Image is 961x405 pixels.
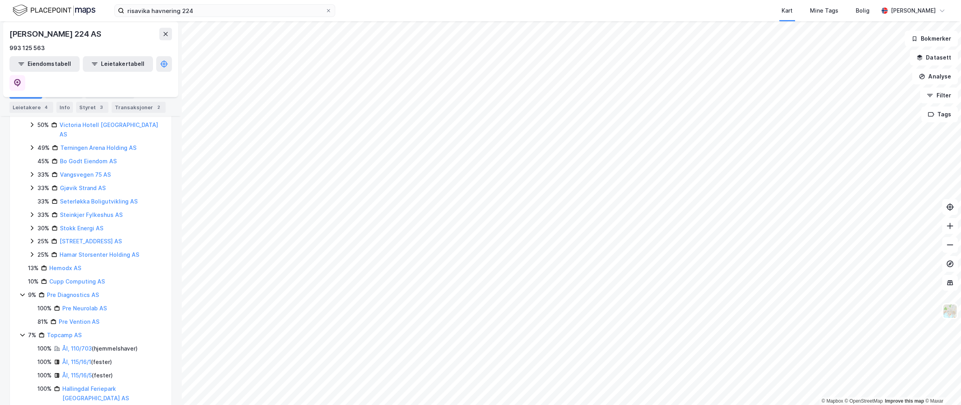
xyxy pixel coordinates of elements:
div: 33% [37,183,49,193]
a: OpenStreetMap [845,398,883,404]
div: Leietakere [9,102,53,113]
div: 25% [37,237,49,246]
div: 25% [37,250,49,259]
a: Ål, 110/703 [62,345,92,352]
div: ( hjemmelshaver ) [62,344,138,353]
button: Eiendomstabell [9,56,80,72]
div: Kart [782,6,793,15]
div: 10% [28,277,39,286]
div: Styret [76,102,108,113]
div: 100% [37,344,52,353]
a: Bo Godt Eiendom AS [60,158,117,164]
a: Terningen Arena Holding AS [60,144,136,151]
a: Improve this map [885,398,924,404]
div: 100% [37,357,52,367]
img: Z [942,304,957,319]
div: 100% [37,371,52,380]
div: Info [56,102,73,113]
button: Analyse [912,69,958,84]
div: 30% [37,224,49,233]
button: Leietakertabell [83,56,153,72]
a: Vangsvegen 75 AS [60,171,111,178]
button: Filter [920,88,958,103]
a: Steinkjer Fylkeshus AS [60,211,123,218]
div: 3 [97,103,105,111]
div: 49% [37,143,50,153]
a: [STREET_ADDRESS] AS [60,238,122,244]
div: 100% [37,384,52,394]
div: ( fester ) [62,357,112,367]
a: Hallingdal Feriepark [GEOGRAPHIC_DATA] AS [62,385,129,401]
div: 4 [42,103,50,111]
div: [PERSON_NAME] [891,6,936,15]
a: Pre Vention AS [59,318,99,325]
div: 81% [37,317,48,327]
a: Mapbox [821,398,843,404]
img: logo.f888ab2527a4732fd821a326f86c7f29.svg [13,4,95,17]
div: 2 [155,103,162,111]
a: Cupp Computing AS [49,278,105,285]
a: Gjøvik Strand AS [60,185,106,191]
div: 33% [37,197,49,206]
a: Pre Neurolab AS [62,305,107,312]
div: Transaksjoner [112,102,166,113]
a: Topcamp AS [47,332,82,338]
div: 7% [28,330,36,340]
div: 100% [37,304,52,313]
a: Hemodx AS [49,265,81,271]
a: Pre Diagnostics AS [47,291,99,298]
div: [PERSON_NAME] 224 AS [9,28,103,40]
div: 33% [37,170,49,179]
a: Victoria Hotell [GEOGRAPHIC_DATA] AS [60,121,158,138]
div: 33% [37,210,49,220]
div: 50% [37,120,49,130]
a: Ål, 115/16/5 [62,372,92,379]
a: Ål, 115/16/1 [62,358,91,365]
iframe: Chat Widget [922,367,961,405]
div: ( fester ) [62,371,113,380]
div: 13% [28,263,39,273]
div: 9% [28,290,36,300]
button: Bokmerker [905,31,958,47]
div: Bolig [856,6,870,15]
a: Stokk Energi AS [60,225,103,231]
button: Tags [921,106,958,122]
button: Datasett [910,50,958,65]
div: Mine Tags [810,6,838,15]
div: Kontrollprogram for chat [922,367,961,405]
a: Hamar Storsenter Holding AS [60,251,139,258]
div: 993 125 563 [9,43,45,53]
div: 45% [37,157,49,166]
a: Seterløkka Boligutvikling AS [60,198,138,205]
input: Søk på adresse, matrikkel, gårdeiere, leietakere eller personer [124,5,325,17]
